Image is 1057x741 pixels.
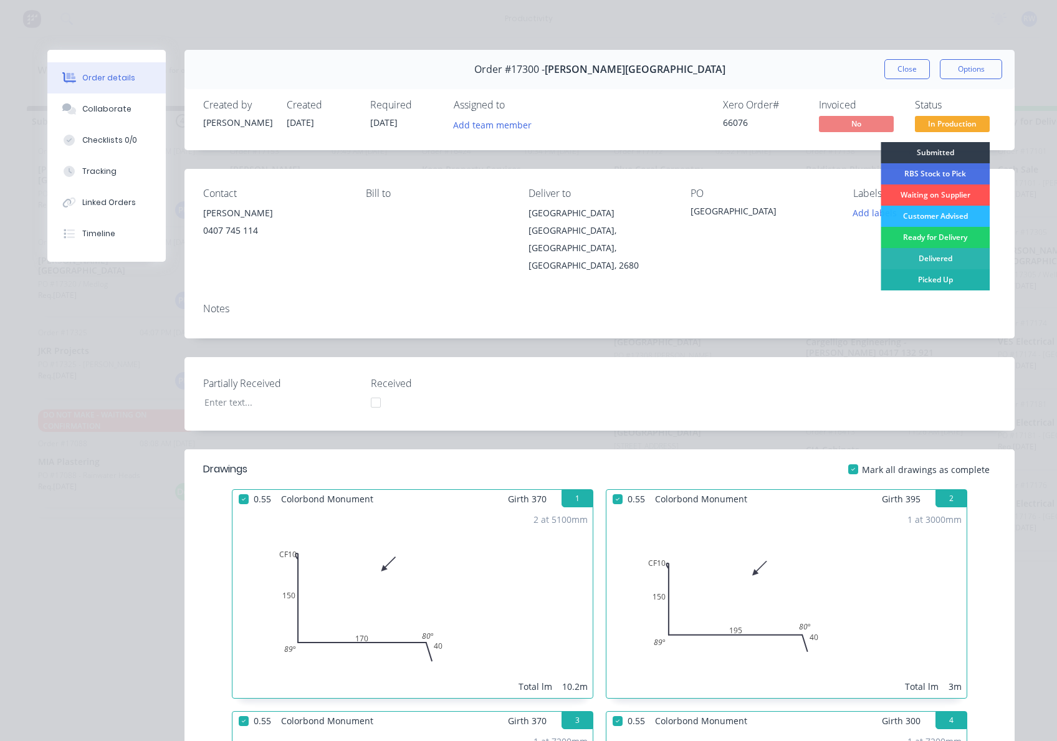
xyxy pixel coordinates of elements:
div: Bill to [366,188,509,199]
span: [DATE] [370,117,398,128]
button: Add labels [846,204,904,221]
div: [GEOGRAPHIC_DATA], [GEOGRAPHIC_DATA], [GEOGRAPHIC_DATA], 2680 [528,222,671,274]
div: [PERSON_NAME] [203,204,346,222]
div: 1 at 3000mm [907,513,962,526]
div: Total lm [905,680,939,693]
button: Order details [47,62,166,93]
div: Labels [853,188,996,199]
label: Partially Received [203,376,359,391]
button: 2 [935,490,967,507]
div: 0407 745 114 [203,222,346,239]
div: Created by [203,99,272,111]
button: Options [940,59,1002,79]
div: [GEOGRAPHIC_DATA][GEOGRAPHIC_DATA], [GEOGRAPHIC_DATA], [GEOGRAPHIC_DATA], 2680 [528,204,671,274]
div: [GEOGRAPHIC_DATA] [528,204,671,222]
div: 0CF101501954089º80º1 at 3000mmTotal lm3m [606,508,967,698]
div: Linked Orders [82,197,136,208]
span: Girth 300 [882,712,921,730]
div: Xero Order # [723,99,804,111]
div: 10.2m [562,680,588,693]
div: [PERSON_NAME]0407 745 114 [203,204,346,244]
span: [PERSON_NAME][GEOGRAPHIC_DATA] [545,64,725,75]
div: [GEOGRAPHIC_DATA] [691,204,833,222]
span: Order #17300 - [474,64,545,75]
button: Collaborate [47,93,166,125]
button: In Production [915,116,990,135]
button: Close [884,59,930,79]
span: Colorbond Monument [276,712,378,730]
span: No [819,116,894,131]
div: Ready for Delivery [881,227,990,248]
span: 0.55 [623,490,650,508]
div: Submitted [881,142,990,163]
div: PO [691,188,833,199]
span: Girth 395 [882,490,921,508]
button: Checklists 0/0 [47,125,166,156]
div: Deliver to [528,188,671,199]
span: In Production [915,116,990,131]
div: 3m [949,680,962,693]
div: RBS Stock to Pick [881,163,990,184]
div: Total lm [519,680,552,693]
div: Contact [203,188,346,199]
span: Girth 370 [508,490,547,508]
button: Tracking [47,156,166,187]
div: Drawings [203,462,247,477]
button: Add team member [454,116,538,133]
button: Linked Orders [47,187,166,218]
button: Timeline [47,218,166,249]
button: 4 [935,712,967,729]
div: [PERSON_NAME] [203,116,272,129]
div: Timeline [82,228,115,239]
span: 0.55 [623,712,650,730]
div: Customer Advised [881,206,990,227]
div: 66076 [723,116,804,129]
span: Mark all drawings as complete [862,463,990,476]
div: Notes [203,303,996,315]
div: Collaborate [82,103,132,115]
span: 0.55 [249,490,276,508]
div: Delivered [881,248,990,269]
button: 1 [562,490,593,507]
span: Colorbond Monument [650,490,752,508]
span: Girth 370 [508,712,547,730]
span: Colorbond Monument [650,712,752,730]
div: Invoiced [819,99,900,111]
div: Status [915,99,996,111]
div: Tracking [82,166,117,177]
div: Checklists 0/0 [82,135,137,146]
div: Assigned to [454,99,578,111]
span: 0.55 [249,712,276,730]
div: Waiting on Supplier [881,184,990,206]
label: Received [371,376,527,391]
div: 0CF101501704089º80º2 at 5100mmTotal lm10.2m [232,508,593,698]
button: Add team member [447,116,538,133]
span: Colorbond Monument [276,490,378,508]
div: Picked Up [881,269,990,290]
div: Required [370,99,439,111]
button: 3 [562,712,593,729]
div: 2 at 5100mm [533,513,588,526]
div: Order details [82,72,135,84]
span: [DATE] [287,117,314,128]
div: Created [287,99,355,111]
